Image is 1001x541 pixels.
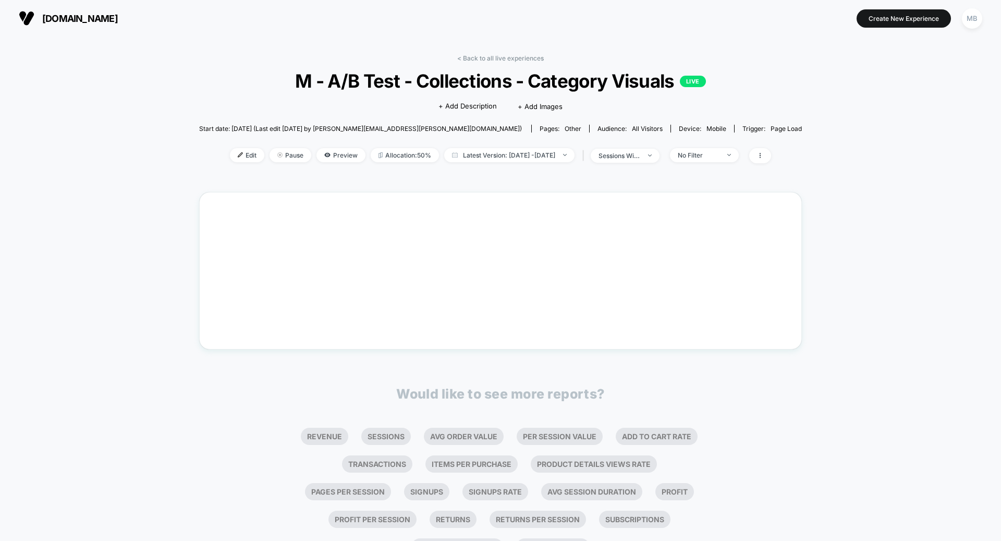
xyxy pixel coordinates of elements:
[706,125,726,133] span: mobile
[632,125,663,133] span: All Visitors
[396,386,605,402] p: Would like to see more reports?
[742,125,802,133] div: Trigger:
[19,10,34,26] img: Visually logo
[857,9,951,28] button: Create New Experience
[540,125,581,133] div: Pages:
[599,152,640,160] div: sessions with impression
[238,152,243,158] img: edit
[16,10,121,27] button: [DOMAIN_NAME]
[42,13,118,24] span: [DOMAIN_NAME]
[379,152,383,158] img: rebalance
[518,102,563,111] span: + Add Images
[230,148,264,162] span: Edit
[962,8,982,29] div: MB
[430,511,477,528] li: Returns
[959,8,985,29] button: MB
[648,154,652,157] img: end
[727,154,731,156] img: end
[490,511,586,528] li: Returns Per Session
[301,428,348,445] li: Revenue
[670,125,734,133] span: Device:
[342,455,412,473] li: Transactions
[517,428,603,445] li: Per Session Value
[678,151,719,159] div: No Filter
[328,511,417,528] li: Profit Per Session
[371,148,439,162] span: Allocation: 50%
[199,125,522,133] span: Start date: [DATE] (Last edit [DATE] by [PERSON_NAME][EMAIL_ADDRESS][PERSON_NAME][DOMAIN_NAME])
[462,483,528,500] li: Signups Rate
[361,428,411,445] li: Sessions
[563,154,567,156] img: end
[305,483,391,500] li: Pages Per Session
[680,76,706,87] p: LIVE
[771,125,802,133] span: Page Load
[424,428,504,445] li: Avg Order Value
[425,455,518,473] li: Items Per Purchase
[277,152,283,158] img: end
[565,125,581,133] span: other
[616,428,698,445] li: Add To Cart Rate
[270,148,311,162] span: Pause
[541,483,642,500] li: Avg Session Duration
[531,455,657,473] li: Product Details Views Rate
[229,70,772,92] span: M - A/B Test - Collections - Category Visuals
[316,148,365,162] span: Preview
[597,125,663,133] div: Audience:
[444,148,575,162] span: Latest Version: [DATE] - [DATE]
[580,148,591,163] span: |
[655,483,694,500] li: Profit
[452,152,458,158] img: calendar
[404,483,449,500] li: Signups
[438,101,497,112] span: + Add Description
[457,54,544,62] a: < Back to all live experiences
[599,511,670,528] li: Subscriptions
